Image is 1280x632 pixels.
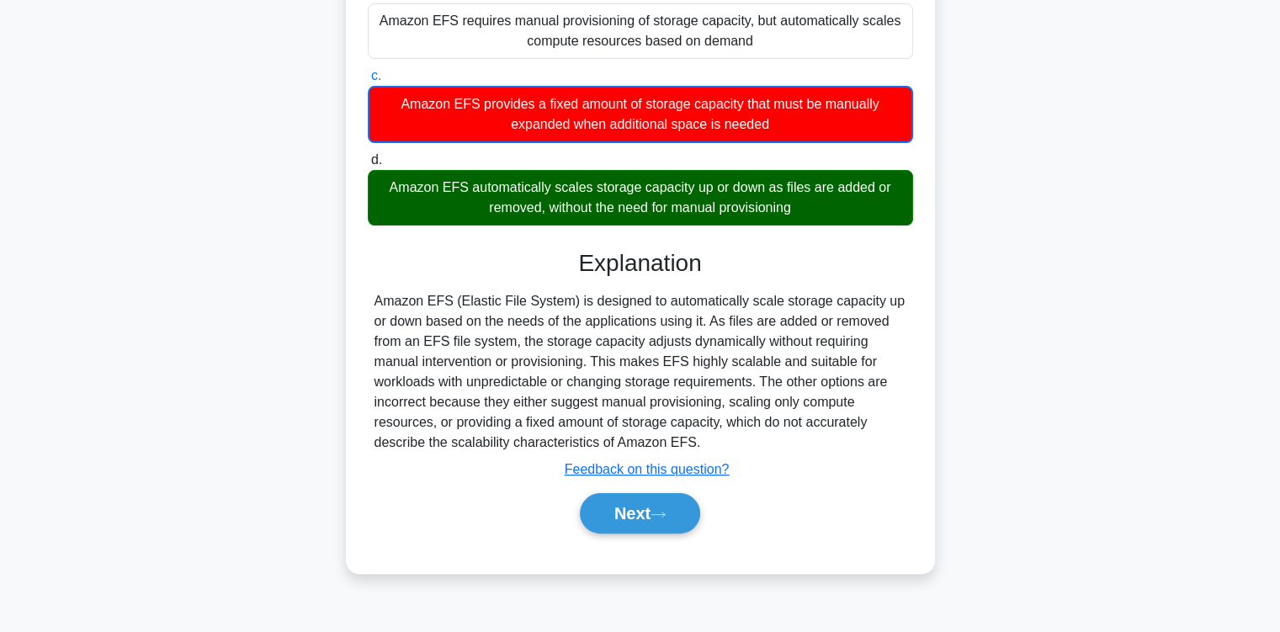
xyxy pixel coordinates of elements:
button: Next [580,493,700,534]
h3: Explanation [378,249,903,278]
a: Feedback on this question? [565,462,730,476]
div: Amazon EFS automatically scales storage capacity up or down as files are added or removed, withou... [368,170,913,226]
div: Amazon EFS requires manual provisioning of storage capacity, but automatically scales compute res... [368,3,913,59]
span: c. [371,68,381,82]
div: Amazon EFS (Elastic File System) is designed to automatically scale storage capacity up or down b... [374,291,906,453]
div: Amazon EFS provides a fixed amount of storage capacity that must be manually expanded when additi... [368,86,913,143]
span: d. [371,152,382,167]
